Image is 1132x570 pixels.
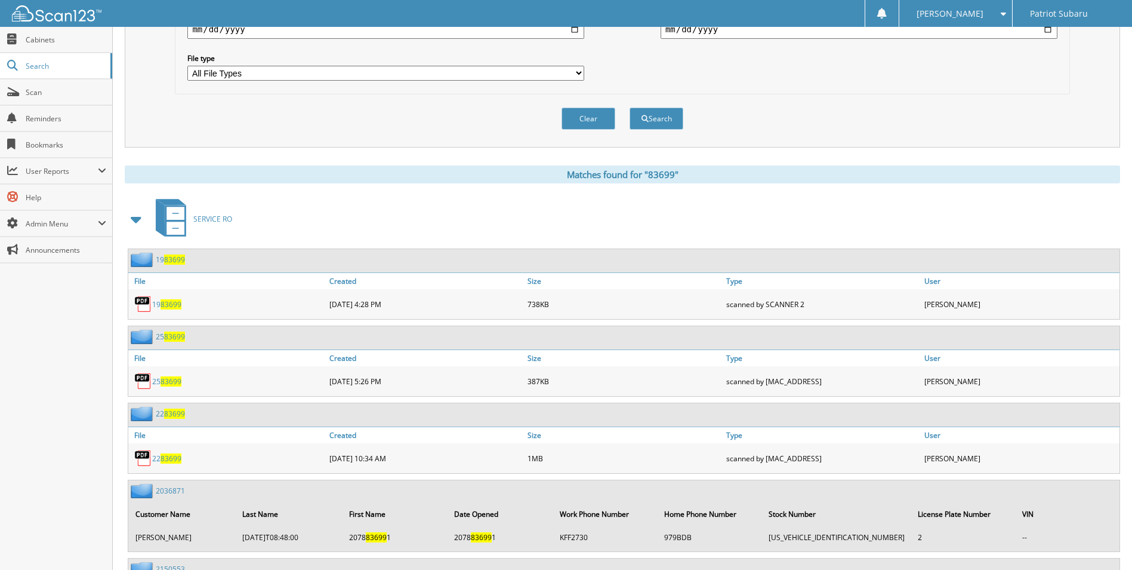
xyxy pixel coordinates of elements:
img: PDF.png [134,372,152,390]
a: File [128,273,326,289]
td: 2078 1 [448,528,553,547]
span: 83699 [164,409,185,419]
th: Home Phone Number [658,502,761,526]
span: SERVICE RO [193,214,232,224]
a: Created [326,427,525,443]
a: 2583699 [156,332,185,342]
a: Created [326,273,525,289]
div: 1MB [525,446,723,470]
a: Size [525,427,723,443]
iframe: Chat Widget [1072,513,1132,570]
span: Help [26,192,106,203]
a: Type [723,427,921,443]
a: 2036871 [156,486,185,496]
img: folder2.png [131,329,156,344]
span: 83699 [164,255,185,265]
span: 83699 [161,453,181,464]
img: PDF.png [134,295,152,313]
td: [US_VEHICLE_IDENTIFICATION_NUMBER] [763,528,911,547]
td: [DATE]T08:48:00 [236,528,342,547]
div: 738KB [525,292,723,316]
td: 979BDB [658,528,761,547]
td: [PERSON_NAME] [129,528,235,547]
img: scan123-logo-white.svg [12,5,101,22]
a: 2283699 [156,409,185,419]
input: start [187,20,584,39]
a: User [921,350,1119,366]
a: File [128,350,326,366]
div: scanned by [MAC_ADDRESS] [723,369,921,393]
td: -- [1016,528,1118,547]
span: Announcements [26,245,106,255]
a: SERVICE RO [149,195,232,243]
div: [PERSON_NAME] [921,446,1119,470]
div: scanned by SCANNER 2 [723,292,921,316]
th: VIN [1016,502,1118,526]
span: 83699 [366,532,387,543]
td: KFF2730 [554,528,657,547]
span: Cabinets [26,35,106,45]
div: 387KB [525,369,723,393]
a: 2583699 [152,376,181,387]
a: User [921,273,1119,289]
img: PDF.png [134,449,152,467]
span: Patriot Subaru [1030,10,1088,17]
td: 2 [912,528,1015,547]
span: Bookmarks [26,140,106,150]
img: folder2.png [131,406,156,421]
img: folder2.png [131,483,156,498]
span: 83699 [471,532,492,543]
a: Created [326,350,525,366]
span: 83699 [161,376,181,387]
th: First Name [343,502,448,526]
div: [DATE] 4:28 PM [326,292,525,316]
img: folder2.png [131,252,156,267]
th: License Plate Number [912,502,1015,526]
span: [PERSON_NAME] [917,10,983,17]
th: Date Opened [448,502,553,526]
a: Type [723,350,921,366]
a: 1983699 [156,255,185,265]
span: Admin Menu [26,219,98,229]
a: Size [525,350,723,366]
div: [DATE] 10:34 AM [326,446,525,470]
label: File type [187,53,584,63]
a: Size [525,273,723,289]
a: User [921,427,1119,443]
a: 2283699 [152,453,181,464]
button: Search [630,108,683,130]
span: Reminders [26,114,106,124]
span: 83699 [164,332,185,342]
span: 83699 [161,299,181,309]
button: Clear [562,108,615,130]
th: Customer Name [129,502,235,526]
th: Last Name [236,502,342,526]
th: Work Phone Number [554,502,657,526]
div: Matches found for "83699" [125,166,1120,183]
span: Scan [26,87,106,97]
a: 1983699 [152,299,181,309]
th: Stock Number [763,502,911,526]
td: 2078 1 [343,528,448,547]
a: File [128,427,326,443]
div: [DATE] 5:26 PM [326,369,525,393]
div: scanned by [MAC_ADDRESS] [723,446,921,470]
div: [PERSON_NAME] [921,369,1119,393]
input: end [661,20,1057,39]
span: User Reports [26,166,98,176]
div: [PERSON_NAME] [921,292,1119,316]
span: Search [26,61,104,71]
a: Type [723,273,921,289]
